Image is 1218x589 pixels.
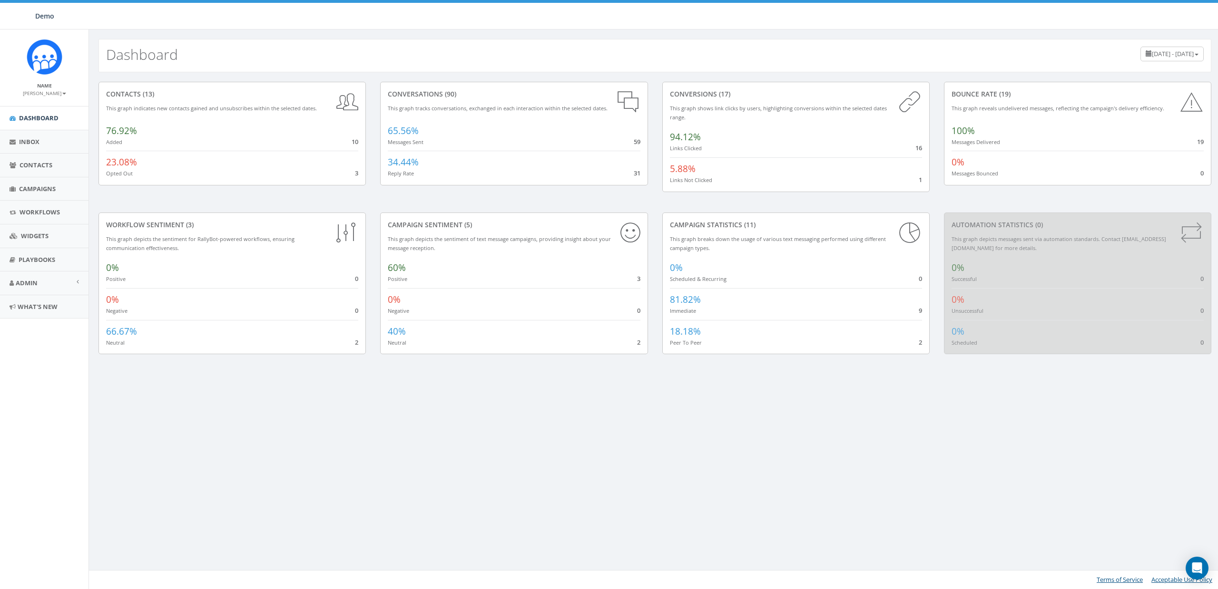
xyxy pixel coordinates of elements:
small: Positive [388,275,407,282]
span: 100% [952,125,975,137]
small: Negative [388,307,409,314]
small: Messages Delivered [952,138,1000,145]
span: 0 [919,274,922,283]
span: 0 [355,274,358,283]
span: Contacts [20,161,52,169]
small: This graph depicts the sentiment for RallyBot-powered workflows, ensuring communication effective... [106,235,295,251]
small: Scheduled [952,339,977,346]
span: Dashboard [19,114,59,122]
span: (11) [742,220,756,229]
small: Successful [952,275,977,282]
small: Neutral [106,339,125,346]
small: This graph indicates new contacts gained and unsubscribes within the selected dates. [106,105,317,112]
span: 0% [952,156,964,168]
div: conversions [670,89,922,99]
span: 60% [388,261,406,274]
a: [PERSON_NAME] [23,88,66,97]
span: (3) [184,220,194,229]
span: Widgets [21,232,49,240]
span: 9 [919,306,922,315]
div: Bounce Rate [952,89,1204,99]
span: 81.82% [670,293,701,306]
span: 0% [670,261,683,274]
div: Campaign Statistics [670,220,922,230]
span: What's New [18,302,58,311]
span: 0% [106,261,119,274]
small: Peer To Peer [670,339,702,346]
a: Acceptable Use Policy [1151,575,1212,584]
span: Campaigns [19,184,56,193]
span: 5.88% [670,163,696,175]
a: Terms of Service [1097,575,1143,584]
span: 0 [1200,338,1204,347]
span: [DATE] - [DATE] [1152,49,1194,58]
small: This graph breaks down the usage of various text messaging performed using different campaign types. [670,235,886,251]
img: Icon_1.png [27,39,62,75]
h2: Dashboard [106,47,178,62]
span: 0% [106,293,119,306]
span: 0% [388,293,401,306]
small: Scheduled & Recurring [670,275,727,282]
small: This graph reveals undelivered messages, reflecting the campaign's delivery efficiency. [952,105,1164,112]
span: Demo [35,11,54,20]
div: Automation Statistics [952,220,1204,230]
small: Messages Sent [388,138,423,145]
span: 94.12% [670,131,701,143]
span: 0 [637,306,640,315]
div: Campaign Sentiment [388,220,640,230]
span: 2 [919,338,922,347]
small: Links Clicked [670,145,702,152]
small: [PERSON_NAME] [23,90,66,97]
span: 19 [1197,137,1204,146]
small: This graph tracks conversations, exchanged in each interaction within the selected dates. [388,105,608,112]
small: Opted Out [106,170,133,177]
small: Positive [106,275,126,282]
span: (0) [1033,220,1043,229]
span: 2 [355,338,358,347]
small: This graph depicts the sentiment of text message campaigns, providing insight about your message ... [388,235,611,251]
small: Neutral [388,339,406,346]
span: 18.18% [670,325,701,338]
span: 0 [1200,306,1204,315]
span: 59 [634,137,640,146]
small: Reply Rate [388,170,414,177]
span: 3 [637,274,640,283]
small: Negative [106,307,128,314]
span: 2 [637,338,640,347]
small: Added [106,138,122,145]
span: (13) [141,89,154,98]
span: (90) [443,89,456,98]
span: 76.92% [106,125,137,137]
div: Open Intercom Messenger [1186,557,1208,579]
span: 0 [1200,169,1204,177]
span: (17) [717,89,730,98]
small: Messages Bounced [952,170,998,177]
span: Inbox [19,137,39,146]
small: Unsuccessful [952,307,983,314]
span: 0% [952,261,964,274]
span: 1 [919,175,922,184]
span: (5) [462,220,472,229]
span: 10 [352,137,358,146]
small: Immediate [670,307,696,314]
div: contacts [106,89,358,99]
span: 34.44% [388,156,419,168]
span: 40% [388,325,406,338]
div: conversations [388,89,640,99]
span: 0 [1200,274,1204,283]
span: 23.08% [106,156,137,168]
span: 0 [355,306,358,315]
span: 0% [952,325,964,338]
span: 0% [952,293,964,306]
small: This graph depicts messages sent via automation standards. Contact [EMAIL_ADDRESS][DOMAIN_NAME] f... [952,235,1166,251]
small: This graph shows link clicks by users, highlighting conversions within the selected dates range. [670,105,887,121]
span: Workflows [20,208,60,216]
div: Workflow Sentiment [106,220,358,230]
span: 65.56% [388,125,419,137]
span: 66.67% [106,325,137,338]
span: 31 [634,169,640,177]
span: (19) [997,89,1011,98]
span: Admin [16,279,38,287]
span: 16 [915,144,922,152]
small: Links Not Clicked [670,176,712,183]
